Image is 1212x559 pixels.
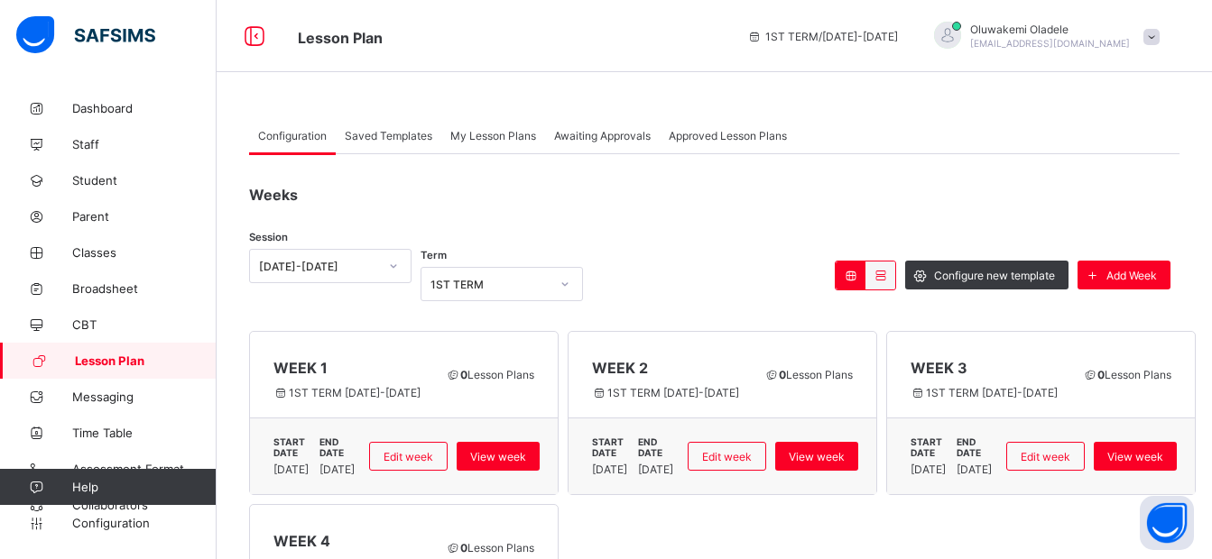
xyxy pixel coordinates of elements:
b: 0 [1097,368,1105,381]
span: Saved Templates [345,129,432,142]
span: Student [72,173,217,188]
span: Edit week [384,450,433,463]
span: Edit week [1021,450,1070,463]
span: Lesson Plans [445,368,534,381]
span: 1ST TERM [DATE]-[DATE] [273,386,425,399]
span: Awaiting Approvals [554,129,651,142]
span: WEEK 2 [592,359,744,377]
span: [EMAIL_ADDRESS][DOMAIN_NAME] [970,38,1130,49]
span: Approved Lesson Plans [669,129,787,142]
span: Lesson Plans [763,368,853,381]
span: Messaging [72,389,217,404]
span: 1ST TERM [DATE]-[DATE] [911,386,1062,399]
img: safsims [16,16,155,54]
span: Configure new template [934,269,1055,282]
b: 0 [460,368,467,381]
span: END DATE [638,436,679,458]
span: Weeks [249,186,298,204]
span: Classes [72,245,217,260]
span: Term [421,249,447,261]
b: 0 [460,541,467,554]
span: [DATE] [319,463,355,476]
span: START DATE [592,436,633,458]
span: Parent [72,209,217,224]
span: View week [470,450,526,463]
span: [DATE] [638,463,673,476]
span: END DATE [957,436,997,458]
span: Oluwakemi Oladele [970,23,1130,36]
span: WEEK 4 [273,532,425,550]
span: Broadsheet [72,281,217,296]
span: Time Table [72,426,217,440]
span: START DATE [911,436,951,458]
span: Staff [72,137,217,151]
span: WEEK 3 [911,359,1062,377]
span: Lesson Plans [445,541,534,554]
span: My Lesson Plans [450,129,536,142]
span: Lesson Plan [75,353,217,368]
span: Assessment Format [72,462,217,476]
div: 1ST TERM [430,278,550,291]
span: END DATE [319,436,360,458]
span: [DATE] [957,463,992,476]
button: Open asap [1140,496,1194,550]
span: Configuration [258,129,327,142]
span: Edit week [702,450,752,463]
span: Session [249,231,288,243]
span: Configuration [72,516,216,530]
span: Dashboard [72,101,217,115]
span: [DATE] [273,463,309,476]
span: Lesson Plan [298,29,383,47]
span: START DATE [273,436,314,458]
b: 0 [779,368,786,381]
span: [DATE] [911,463,946,476]
span: CBT [72,317,217,332]
div: OluwakemiOladele [916,22,1169,51]
span: Add Week [1106,269,1157,282]
span: WEEK 1 [273,359,425,377]
span: View week [789,450,845,463]
span: 1ST TERM [DATE]-[DATE] [592,386,744,399]
div: [DATE]-[DATE] [259,260,378,273]
span: View week [1107,450,1163,463]
span: session/term information [747,30,898,43]
span: Lesson Plans [1082,368,1171,381]
span: [DATE] [592,463,627,476]
span: Help [72,480,216,494]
